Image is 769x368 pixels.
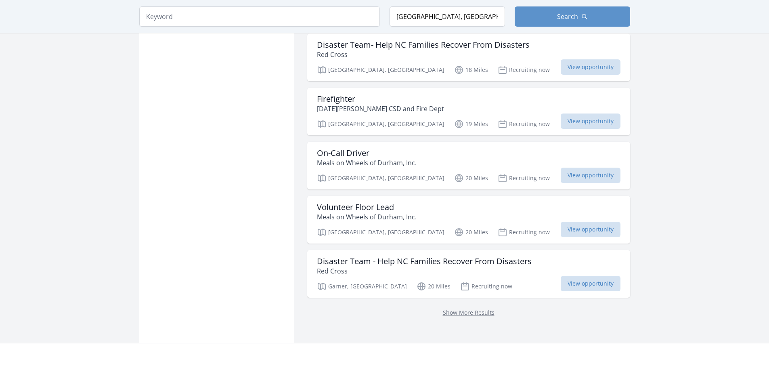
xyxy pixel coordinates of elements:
[557,12,578,21] span: Search
[454,173,488,183] p: 20 Miles
[498,227,550,237] p: Recruiting now
[317,65,444,75] p: [GEOGRAPHIC_DATA], [GEOGRAPHIC_DATA]
[317,50,530,59] p: Red Cross
[317,94,444,104] h3: Firefighter
[317,40,530,50] h3: Disaster Team- Help NC Families Recover From Disasters
[417,282,451,291] p: 20 Miles
[307,196,630,244] a: Volunteer Floor Lead Meals on Wheels of Durham, Inc. [GEOGRAPHIC_DATA], [GEOGRAPHIC_DATA] 20 Mile...
[317,282,407,291] p: Garner, [GEOGRAPHIC_DATA]
[561,168,620,183] span: View opportunity
[498,173,550,183] p: Recruiting now
[460,282,512,291] p: Recruiting now
[317,104,444,114] p: [DATE][PERSON_NAME] CSD and Fire Dept
[317,173,444,183] p: [GEOGRAPHIC_DATA], [GEOGRAPHIC_DATA]
[454,65,488,75] p: 18 Miles
[561,222,620,237] span: View opportunity
[454,227,488,237] p: 20 Miles
[317,158,417,168] p: Meals on Wheels of Durham, Inc.
[307,250,630,298] a: Disaster Team - Help NC Families Recover From Disasters Red Cross Garner, [GEOGRAPHIC_DATA] 20 Mi...
[454,119,488,129] p: 19 Miles
[317,266,532,276] p: Red Cross
[317,212,417,222] p: Meals on Wheels of Durham, Inc.
[561,114,620,129] span: View opportunity
[498,119,550,129] p: Recruiting now
[317,227,444,237] p: [GEOGRAPHIC_DATA], [GEOGRAPHIC_DATA]
[307,34,630,81] a: Disaster Team- Help NC Families Recover From Disasters Red Cross [GEOGRAPHIC_DATA], [GEOGRAPHIC_D...
[443,309,495,316] a: Show More Results
[307,142,630,189] a: On-Call Driver Meals on Wheels of Durham, Inc. [GEOGRAPHIC_DATA], [GEOGRAPHIC_DATA] 20 Miles Recr...
[317,257,532,266] h3: Disaster Team - Help NC Families Recover From Disasters
[317,202,417,212] h3: Volunteer Floor Lead
[317,148,417,158] h3: On-Call Driver
[317,119,444,129] p: [GEOGRAPHIC_DATA], [GEOGRAPHIC_DATA]
[390,6,505,27] input: Location
[498,65,550,75] p: Recruiting now
[515,6,630,27] button: Search
[561,276,620,291] span: View opportunity
[139,6,380,27] input: Keyword
[307,88,630,135] a: Firefighter [DATE][PERSON_NAME] CSD and Fire Dept [GEOGRAPHIC_DATA], [GEOGRAPHIC_DATA] 19 Miles R...
[561,59,620,75] span: View opportunity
